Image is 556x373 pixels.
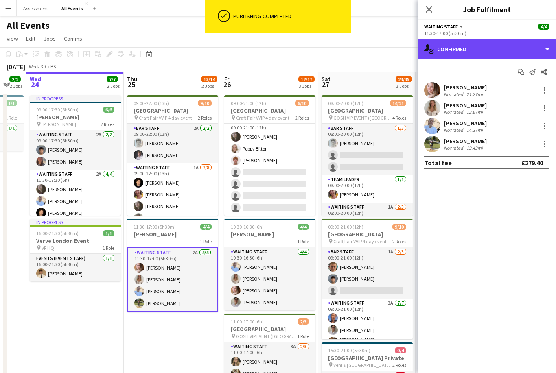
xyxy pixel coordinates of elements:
[30,170,121,233] app-card-role: Waiting Staff2A4/411:30-17:30 (6h)[PERSON_NAME][PERSON_NAME][PERSON_NAME]
[538,24,549,30] span: 4/4
[396,76,412,82] span: 23/35
[103,230,114,236] span: 1/1
[64,35,82,42] span: Comms
[103,245,114,251] span: 1 Role
[127,75,137,83] span: Thu
[322,175,413,203] app-card-role: Team Leader1/108:00-20:00 (12h)[PERSON_NAME]
[295,115,309,121] span: 2 Roles
[27,63,47,70] span: Week 39
[17,0,55,16] button: Assessment
[328,100,363,106] span: 08:00-20:00 (12h)
[322,203,413,254] app-card-role: Waiting Staff1A2/308:00-20:00 (12h)
[224,95,315,216] app-job-card: 09:00-21:00 (12h)6/10[GEOGRAPHIC_DATA] Craft Fair VVIP 4 day event2 Roles[PERSON_NAME][PERSON_NAM...
[418,4,556,15] h3: Job Fulfilment
[224,219,315,310] app-job-card: 10:30-16:30 (6h)4/4[PERSON_NAME]1 RoleWaiting Staff4/410:30-16:30 (6h)[PERSON_NAME][PERSON_NAME][...
[322,75,331,83] span: Sat
[5,115,17,121] span: 1 Role
[224,117,315,216] app-card-role: Waiting Staff1A3/709:00-21:00 (12h)[PERSON_NAME]Poppy Bilton[PERSON_NAME]
[201,76,217,82] span: 13/14
[231,100,266,106] span: 09:00-21:00 (12h)
[322,354,413,362] h3: [GEOGRAPHIC_DATA] Private
[40,33,59,44] a: Jobs
[322,95,413,216] app-job-card: 08:00-20:00 (12h)14/21[GEOGRAPHIC_DATA] GOSH VIP EVENT ([GEOGRAPHIC_DATA][PERSON_NAME])4 RolesBar...
[50,63,59,70] div: BST
[107,83,120,89] div: 2 Jobs
[28,80,41,89] span: 24
[44,35,56,42] span: Jobs
[127,124,218,163] app-card-role: Bar Staff2A2/209:00-22:00 (13h)[PERSON_NAME][PERSON_NAME]
[127,95,218,216] app-job-card: 09:00-22:00 (13h)9/10[GEOGRAPHIC_DATA] Craft Fair VVIP 4 day event2 RolesBar Staff2A2/209:00-22:0...
[465,109,484,115] div: 12.67mi
[224,325,315,333] h3: [GEOGRAPHIC_DATA]
[322,219,413,339] app-job-card: 09:00-21:00 (12h)9/10[GEOGRAPHIC_DATA] Craft Fair VVIP 4 day event2 RolesBar Staff1A2/309:00-21:0...
[297,333,309,339] span: 1 Role
[107,76,118,82] span: 7/7
[424,24,458,30] span: Waiting Staff
[134,224,176,230] span: 11:30-17:00 (5h30m)
[424,159,452,167] div: Total fee
[444,109,465,115] div: Not rated
[390,100,406,106] span: 14/21
[30,95,121,102] div: In progress
[126,80,137,89] span: 25
[465,127,484,133] div: 14.27mi
[392,238,406,244] span: 2 Roles
[223,80,231,89] span: 26
[30,75,41,83] span: Wed
[322,124,413,175] app-card-role: Bar Staff1/308:00-20:00 (12h)[PERSON_NAME]
[30,95,121,216] app-job-card: In progress09:00-17:30 (8h30m)6/6[PERSON_NAME] [PERSON_NAME]2 RolesWaiting Staff2A2/209:00-17:30 ...
[444,127,465,133] div: Not rated
[55,0,90,16] button: All Events
[30,113,121,121] h3: [PERSON_NAME]
[233,13,348,20] div: Publishing completed
[444,120,487,127] div: [PERSON_NAME]
[444,137,487,145] div: [PERSON_NAME]
[23,33,39,44] a: Edit
[6,100,17,106] span: 1/1
[7,63,25,71] div: [DATE]
[26,35,35,42] span: Edit
[224,75,231,83] span: Fri
[322,107,413,114] h3: [GEOGRAPHIC_DATA]
[328,224,363,230] span: 09:00-21:00 (12h)
[7,35,18,42] span: View
[198,115,212,121] span: 2 Roles
[465,91,484,97] div: 21.27mi
[298,224,309,230] span: 4/4
[424,30,549,36] div: 11:30-17:00 (5h30m)
[444,102,487,109] div: [PERSON_NAME]
[127,107,218,114] h3: [GEOGRAPHIC_DATA]
[201,83,217,89] div: 2 Jobs
[42,245,54,251] span: VR HQ
[424,24,464,30] button: Waiting Staff
[30,219,121,281] app-job-card: In progress16:00-21:30 (5h30m)1/1Verve London Event VR HQ1 RoleEvents (Event Staff)1/116:00-21:30...
[231,224,264,230] span: 10:30-16:30 (6h)
[127,219,218,312] app-job-card: 11:30-17:00 (5h30m)4/4[PERSON_NAME]1 RoleWaiting Staff2A4/411:30-17:00 (5h30m)[PERSON_NAME][PERSO...
[198,100,212,106] span: 9/10
[127,231,218,238] h3: [PERSON_NAME]
[297,238,309,244] span: 1 Role
[61,33,85,44] a: Comms
[444,91,465,97] div: Not rated
[333,115,392,121] span: GOSH VIP EVENT ([GEOGRAPHIC_DATA][PERSON_NAME])
[333,362,392,368] span: Veni & [GEOGRAPHIC_DATA] Private
[298,318,309,325] span: 2/3
[30,254,121,281] app-card-role: Events (Event Staff)1/116:00-21:30 (5h30m)[PERSON_NAME]
[224,107,315,114] h3: [GEOGRAPHIC_DATA]
[200,238,212,244] span: 1 Role
[236,115,289,121] span: Craft Fair VVIP 4 day event
[9,76,21,82] span: 2/2
[395,347,406,353] span: 0/4
[418,39,556,59] div: Confirmed
[328,347,370,353] span: 15:30-21:00 (5h30m)
[42,121,76,127] span: [PERSON_NAME]
[7,20,50,32] h1: All Events
[10,83,22,89] div: 2 Jobs
[236,333,297,339] span: GOSH VIP EVENT ([GEOGRAPHIC_DATA][PERSON_NAME])
[101,121,114,127] span: 2 Roles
